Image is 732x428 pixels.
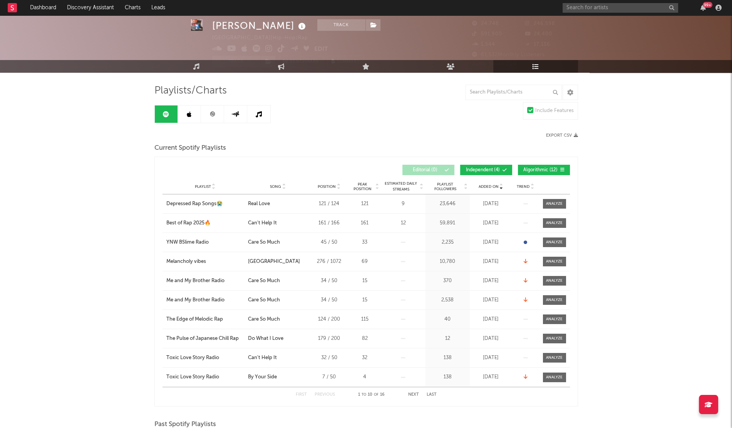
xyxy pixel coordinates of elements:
span: Algorithmic ( 12 ) [523,168,558,172]
div: 23,646 [427,200,468,208]
span: Song [270,184,281,189]
span: 24,400 [525,32,552,37]
div: [GEOGRAPHIC_DATA] [248,258,300,266]
div: [DATE] [472,200,510,208]
input: Search Playlists/Charts [466,85,562,100]
div: 1 10 16 [350,390,393,400]
div: 32 / 50 [312,354,347,362]
input: Search for artists [563,3,678,13]
div: By Your Side [248,373,277,381]
a: Me and My Brother Radio [166,296,244,304]
div: 99 + [703,2,712,8]
button: Export CSV [546,133,578,138]
div: 12 [427,335,468,343]
div: 12 [383,219,424,227]
div: 115 [350,316,379,323]
div: 34 / 50 [312,296,347,304]
button: Last [427,393,437,397]
a: Toxic Love Story Radio [166,373,244,381]
div: Real Love [248,200,270,208]
a: Toxic Love Story Radio [166,354,244,362]
span: 246,598 [525,21,555,26]
button: Summary [327,56,364,67]
div: Include Features [535,106,574,115]
div: 9 [383,200,424,208]
span: 1,544 [472,42,495,47]
a: YNW BSlime Radio [166,239,244,246]
div: 276 / 1072 [312,258,347,266]
span: Position [318,184,336,189]
div: [DATE] [472,219,510,227]
span: Added On [479,184,499,189]
a: Best of Rap 2025🔥 [166,219,244,227]
div: 82 [350,335,379,343]
span: Trend [517,184,529,189]
button: Previous [315,393,335,397]
span: Peak Position [350,182,375,191]
button: Algorithmic(12) [518,165,570,175]
div: Toxic Love Story Radio [166,354,219,362]
div: 138 [427,354,468,362]
button: Track [317,19,365,31]
div: 2,235 [427,239,468,246]
a: The Edge of Melodic Rap [166,316,244,323]
span: Benchmark [290,57,319,67]
button: 99+ [700,5,706,11]
div: 161 [350,219,379,227]
div: 370 [427,277,468,285]
div: YNW BSlime Radio [166,239,209,246]
button: Independent(4) [460,165,512,175]
button: Next [408,393,419,397]
div: [DATE] [472,239,510,246]
div: 33 [350,239,379,246]
div: Me and My Brother Radio [166,277,224,285]
div: 2,538 [427,296,468,304]
span: of [374,393,379,396]
span: Current Spotify Playlists [154,144,226,153]
div: [DATE] [472,335,510,343]
div: 32 [350,354,379,362]
span: 24,748 [472,21,499,26]
a: Melancholy vibes [166,258,244,266]
button: Track [212,56,260,67]
div: Care So Much [248,316,280,323]
div: [DATE] [472,373,510,381]
div: 179 / 200 [312,335,347,343]
span: Editorial ( 0 ) [407,168,443,172]
div: [DATE] [472,258,510,266]
span: Playlist [195,184,211,189]
div: 121 / 124 [312,200,347,208]
div: 161 / 166 [312,219,347,227]
div: Best of Rap 2025🔥 [166,219,211,227]
div: The Edge of Melodic Rap [166,316,223,323]
div: 124 / 200 [312,316,347,323]
div: [GEOGRAPHIC_DATA] | Hip-Hop/Rap [212,33,317,43]
div: 69 [350,258,379,266]
div: 7 / 50 [312,373,347,381]
div: 15 [350,277,379,285]
div: Care So Much [248,239,280,246]
div: 59,891 [427,219,468,227]
a: Me and My Brother Radio [166,277,244,285]
div: 4 [350,373,379,381]
div: [DATE] [472,316,510,323]
div: 34 / 50 [312,277,347,285]
div: Depressed Rap Songs😭 [166,200,223,208]
span: 61,532 Monthly Listeners [472,52,545,57]
button: Editorial(0) [402,165,454,175]
div: Me and My Brother Radio [166,296,224,304]
span: to [362,393,366,396]
button: First [296,393,307,397]
span: Playlist Followers [427,182,463,191]
div: Can't Help It [248,219,277,227]
span: 591,900 [472,32,502,37]
span: Estimated Daily Streams [383,181,419,192]
div: Care So Much [248,296,280,304]
div: [DATE] [472,354,510,362]
div: [DATE] [472,296,510,304]
div: 121 [350,200,379,208]
span: Independent ( 4 ) [465,168,501,172]
div: 45 / 50 [312,239,347,246]
a: Depressed Rap Songs😭 [166,200,244,208]
div: 40 [427,316,468,323]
